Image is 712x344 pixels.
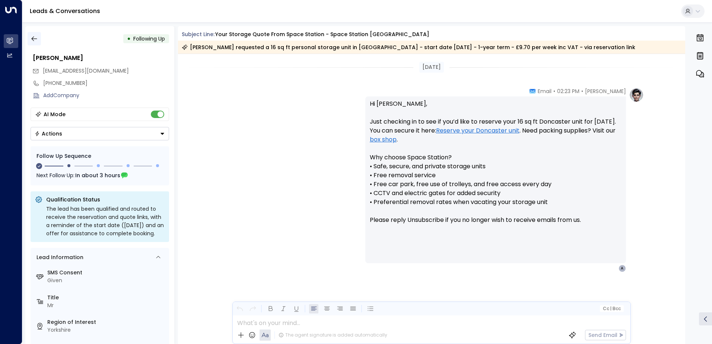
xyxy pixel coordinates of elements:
span: 02:23 PM [557,87,579,95]
span: Following Up [133,35,165,42]
label: Title [47,294,166,302]
button: Undo [235,304,244,313]
img: profile-logo.png [629,87,644,102]
span: | [610,306,611,311]
div: The lead has been qualified and routed to receive the reservation and quote links, with a reminde... [46,205,165,238]
span: [PERSON_NAME] [585,87,626,95]
a: box shop [370,135,397,144]
a: Reserve your Doncaster unit [436,126,519,135]
div: AddCompany [43,92,169,99]
span: • [553,87,555,95]
label: SMS Consent [47,269,166,277]
div: Actions [35,130,62,137]
button: Actions [31,127,169,140]
div: [PHONE_NUMBER] [43,79,169,87]
span: Cc Bcc [603,306,620,311]
div: A [619,265,626,272]
div: Given [47,277,166,284]
div: The agent signature is added automatically [279,332,387,338]
div: [DATE] [419,62,444,73]
span: [EMAIL_ADDRESS][DOMAIN_NAME] [43,67,129,74]
span: Email [538,87,552,95]
a: Leads & Conversations [30,7,100,15]
div: Mr [47,302,166,309]
label: Region of Interest [47,318,166,326]
div: [PERSON_NAME] [33,54,169,63]
div: • [127,32,131,45]
span: arronjosephwillis@gmail.com [43,67,129,75]
div: Yorkshire [47,326,166,334]
div: Button group with a nested menu [31,127,169,140]
button: Redo [248,304,257,313]
span: • [581,87,583,95]
div: Follow Up Sequence [36,152,163,160]
div: Lead Information [34,254,83,261]
div: AI Mode [44,111,66,118]
p: Qualification Status [46,196,165,203]
div: [PERSON_NAME] requested a 16 sq ft personal storage unit in [GEOGRAPHIC_DATA] - start date [DATE]... [182,44,635,51]
div: Your storage quote from Space Station - Space Station [GEOGRAPHIC_DATA] [215,31,429,38]
span: In about 3 hours [75,171,120,179]
p: Hi [PERSON_NAME], Just checking in to see if you’d like to reserve your 16 sq ft Doncaster unit f... [370,99,622,233]
button: Cc|Bcc [600,305,623,312]
span: Subject Line: [182,31,214,38]
div: Next Follow Up: [36,171,163,179]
